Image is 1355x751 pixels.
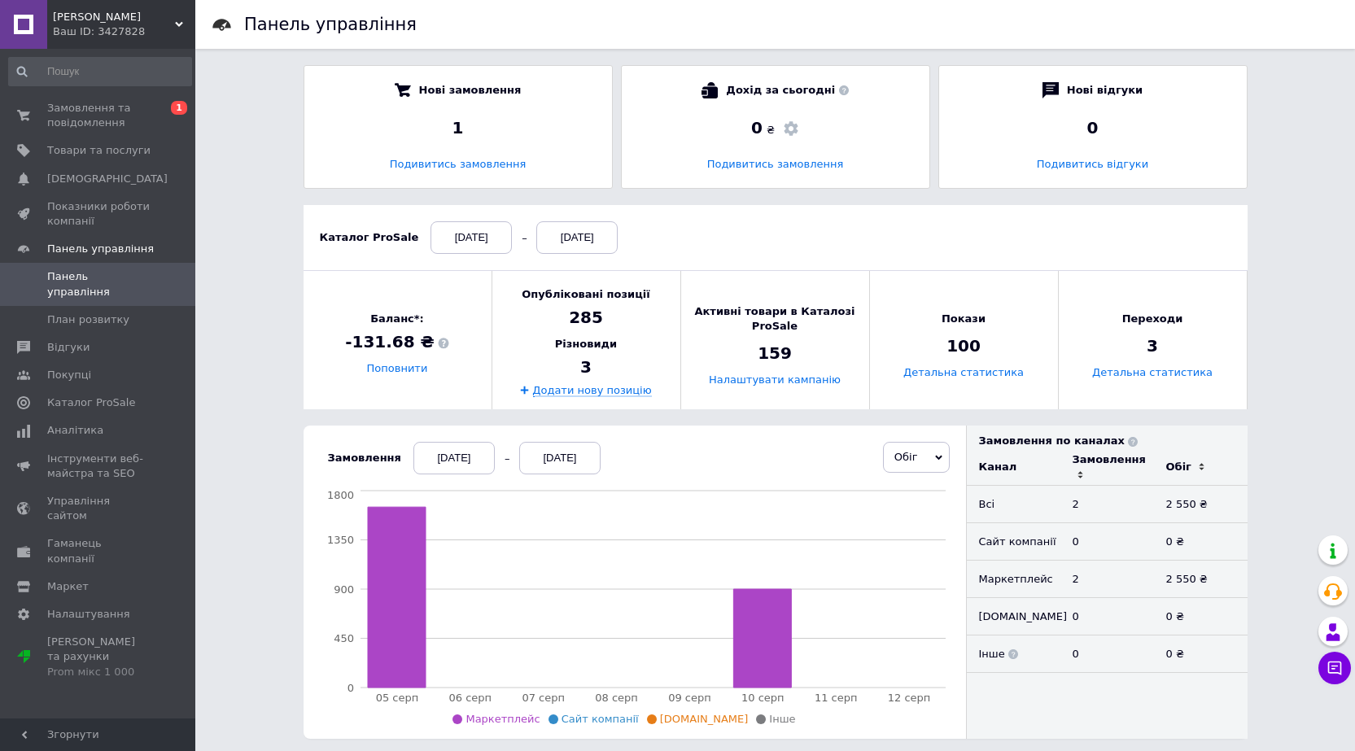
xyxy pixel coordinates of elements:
[47,269,151,299] span: Панель управління
[946,335,981,358] span: 100
[47,143,151,158] span: Товари та послуги
[1166,460,1191,474] div: Обіг
[814,692,857,704] tspan: 11 серп
[1092,367,1213,379] a: Детальна статистика
[967,561,1060,598] td: Маркетплейс
[53,24,195,39] div: Ваш ID: 3427828
[967,598,1060,635] td: [DOMAIN_NAME]
[367,363,428,375] a: Поповнити
[1060,598,1154,635] td: 0
[1037,158,1148,170] a: Подивитись відгуки
[334,632,354,644] tspan: 450
[466,713,540,725] span: Маркетплейс
[1154,598,1248,635] td: 0 ₴
[171,101,187,115] span: 1
[8,57,192,86] input: Пошук
[47,494,151,523] span: Управління сайтом
[47,665,151,679] div: Prom мікс 1 000
[532,383,651,396] a: Додати нову позицію
[1154,635,1248,673] td: 0 ₴
[413,442,495,474] div: [DATE]
[1154,523,1248,561] td: 0 ₴
[345,312,449,326] span: Баланс*:
[448,692,492,704] tspan: 06 серп
[47,340,90,355] span: Відгуки
[595,692,638,704] tspan: 08 серп
[47,579,89,594] span: Маркет
[1060,523,1154,561] td: 0
[1073,452,1146,467] div: Замовлення
[321,116,596,139] div: 1
[47,423,103,438] span: Аналітика
[431,221,512,254] div: [DATE]
[751,118,763,138] span: 0
[47,452,151,481] span: Інструменти веб-майстра та SEO
[967,635,1060,673] td: Інше
[903,367,1024,379] a: Детальна статистика
[555,337,617,351] span: Різновиди
[1318,652,1351,684] button: Чат з покупцем
[1147,335,1158,358] span: 3
[345,331,449,354] span: -131.68 ₴
[522,692,565,704] tspan: 07 серп
[47,101,151,130] span: Замовлення та повідомлення
[47,199,151,229] span: Показники роботи компанії
[709,374,841,386] a: Налаштувати кампанію
[47,242,154,256] span: Панель управління
[244,15,417,34] h1: Панель управління
[419,82,522,98] span: Нові замовлення
[1060,486,1154,523] td: 2
[326,489,353,501] tspan: 1800
[522,287,649,302] span: Опубліковані позиції
[47,368,91,382] span: Покупці
[681,304,869,334] span: Активні товари в Каталозі ProSale
[47,536,151,565] span: Гаманець компанії
[967,486,1060,523] td: Всi
[1154,561,1248,598] td: 2 550 ₴
[887,692,930,704] tspan: 12 серп
[53,10,175,24] span: Іріс Галерея
[707,158,844,170] a: Подивитись замовлення
[334,583,354,596] tspan: 900
[660,713,749,725] span: [DOMAIN_NAME]
[320,230,419,245] div: Каталог ProSale
[767,123,775,138] span: ₴
[569,306,603,329] span: 285
[519,442,601,474] div: [DATE]
[741,692,785,704] tspan: 10 серп
[47,607,130,622] span: Налаштування
[328,451,401,465] div: Замовлення
[536,221,618,254] div: [DATE]
[955,116,1230,139] div: 0
[347,682,353,694] tspan: 0
[668,692,711,704] tspan: 09 серп
[1067,82,1143,98] span: Нові відгуки
[967,448,1060,486] td: Канал
[1122,312,1183,326] span: Переходи
[1060,635,1154,673] td: 0
[562,713,639,725] span: Сайт компанії
[47,395,135,410] span: Каталог ProSale
[942,312,986,326] span: Покази
[769,713,795,725] span: Інше
[580,356,592,378] span: 3
[47,635,151,679] span: [PERSON_NAME] та рахунки
[967,523,1060,561] td: Сайт компанії
[726,82,848,98] span: Дохід за сьогодні
[326,534,353,546] tspan: 1350
[47,172,168,186] span: [DEMOGRAPHIC_DATA]
[375,692,418,704] tspan: 05 серп
[1060,561,1154,598] td: 2
[758,343,792,365] span: 159
[47,312,129,327] span: План розвитку
[979,434,1248,448] div: Замовлення по каналах
[894,451,918,463] span: Обіг
[390,158,527,170] a: Подивитись замовлення
[1154,486,1248,523] td: 2 550 ₴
